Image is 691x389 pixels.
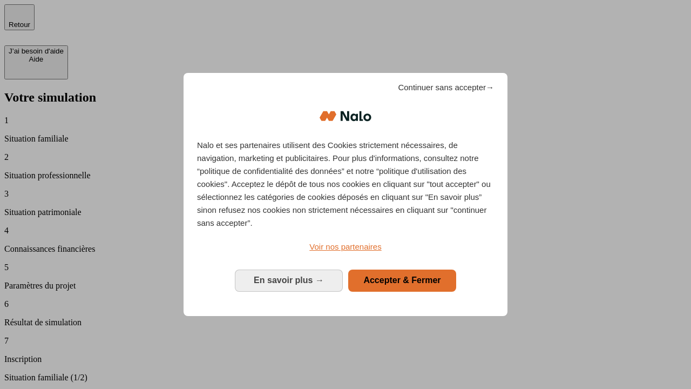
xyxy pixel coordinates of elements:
button: En savoir plus: Configurer vos consentements [235,270,343,291]
button: Accepter & Fermer: Accepter notre traitement des données et fermer [348,270,456,291]
span: Continuer sans accepter→ [398,81,494,94]
a: Voir nos partenaires [197,240,494,253]
span: Accepter & Fermer [363,276,441,285]
span: En savoir plus → [254,276,324,285]
div: Bienvenue chez Nalo Gestion du consentement [184,73,507,316]
p: Nalo et ses partenaires utilisent des Cookies strictement nécessaires, de navigation, marketing e... [197,139,494,230]
span: Voir nos partenaires [309,242,381,251]
img: Logo [320,100,371,132]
